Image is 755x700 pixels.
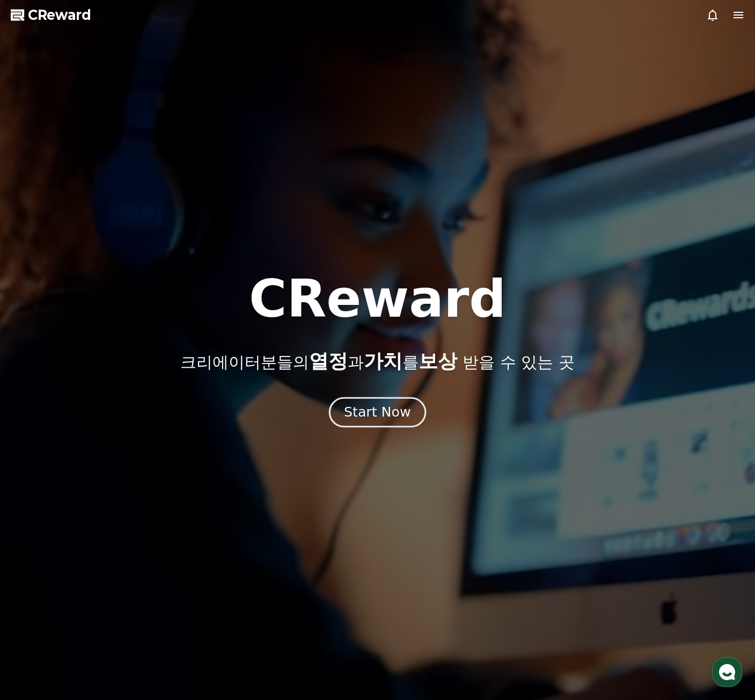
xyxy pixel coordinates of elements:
[71,340,138,367] a: 대화
[419,350,457,372] span: 보상
[28,6,91,24] span: CReward
[309,350,348,372] span: 열정
[344,403,411,421] div: Start Now
[138,340,206,367] a: 설정
[11,6,91,24] a: CReward
[249,273,506,325] h1: CReward
[364,350,402,372] span: 가치
[3,340,71,367] a: 홈
[329,397,426,428] button: Start Now
[98,357,111,366] span: 대화
[166,356,179,365] span: 설정
[180,351,574,372] p: 크리에이터분들의 과 를 받을 수 있는 곳
[331,409,424,419] a: Start Now
[34,356,40,365] span: 홈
